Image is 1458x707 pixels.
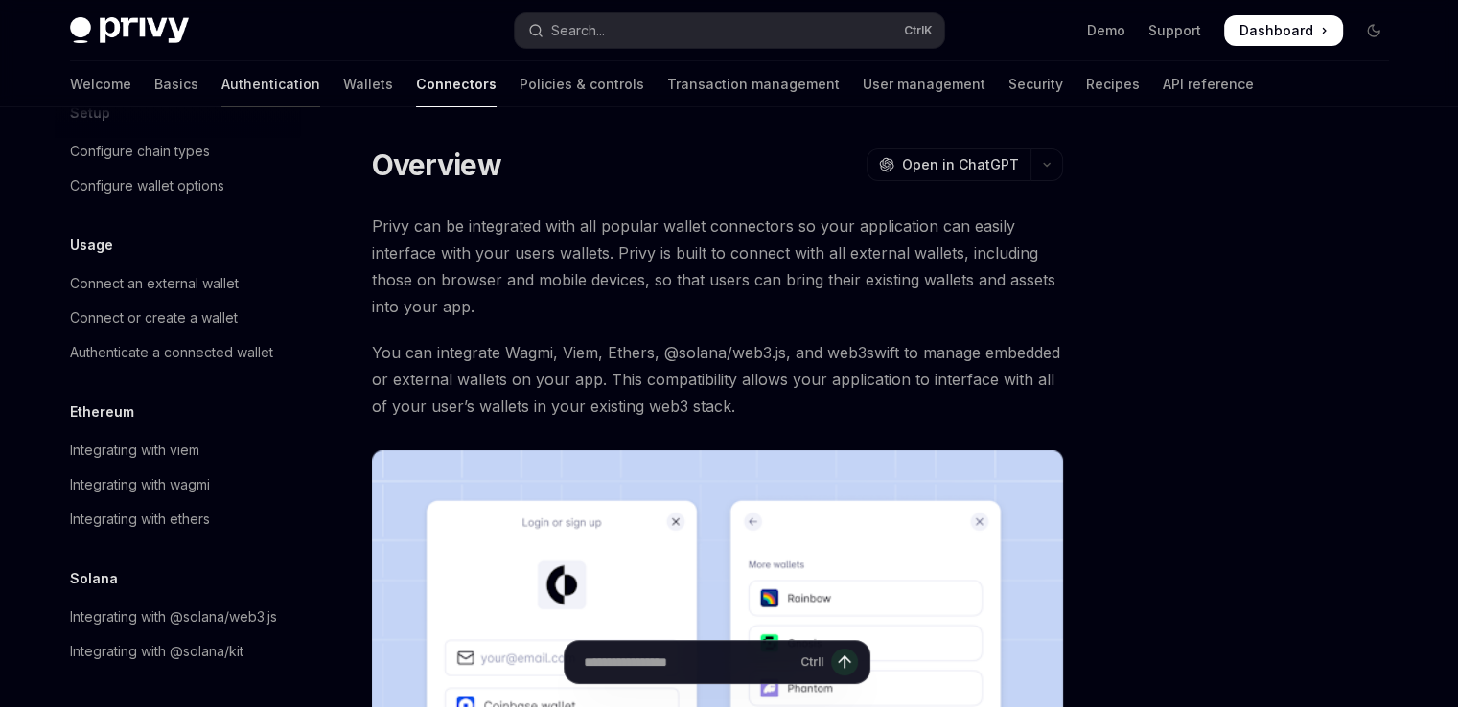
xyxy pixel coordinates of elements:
[372,148,501,182] h1: Overview
[70,307,238,330] div: Connect or create a wallet
[154,61,198,107] a: Basics
[904,23,933,38] span: Ctrl K
[1087,21,1125,40] a: Demo
[520,61,644,107] a: Policies & controls
[867,148,1030,181] button: Open in ChatGPT
[1086,61,1140,107] a: Recipes
[70,17,189,44] img: dark logo
[416,61,497,107] a: Connectors
[863,61,985,107] a: User management
[70,341,273,364] div: Authenticate a connected wallet
[667,61,840,107] a: Transaction management
[1008,61,1063,107] a: Security
[70,174,224,197] div: Configure wallet options
[372,339,1063,420] span: You can integrate Wagmi, Viem, Ethers, @solana/web3.js, and web3swift to manage embedded or exter...
[70,272,239,295] div: Connect an external wallet
[515,13,944,48] button: Open search
[55,335,300,370] a: Authenticate a connected wallet
[1224,15,1343,46] a: Dashboard
[372,213,1063,320] span: Privy can be integrated with all popular wallet connectors so your application can easily interfa...
[221,61,320,107] a: Authentication
[70,234,113,257] h5: Usage
[70,61,131,107] a: Welcome
[55,134,300,169] a: Configure chain types
[902,155,1019,174] span: Open in ChatGPT
[343,61,393,107] a: Wallets
[1239,21,1313,40] span: Dashboard
[1163,61,1254,107] a: API reference
[70,140,210,163] div: Configure chain types
[1358,15,1389,46] button: Toggle dark mode
[55,266,300,301] a: Connect an external wallet
[55,301,300,335] a: Connect or create a wallet
[1148,21,1201,40] a: Support
[551,19,605,42] div: Search...
[70,400,134,423] h5: Ethereum
[55,169,300,203] a: Configure wallet options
